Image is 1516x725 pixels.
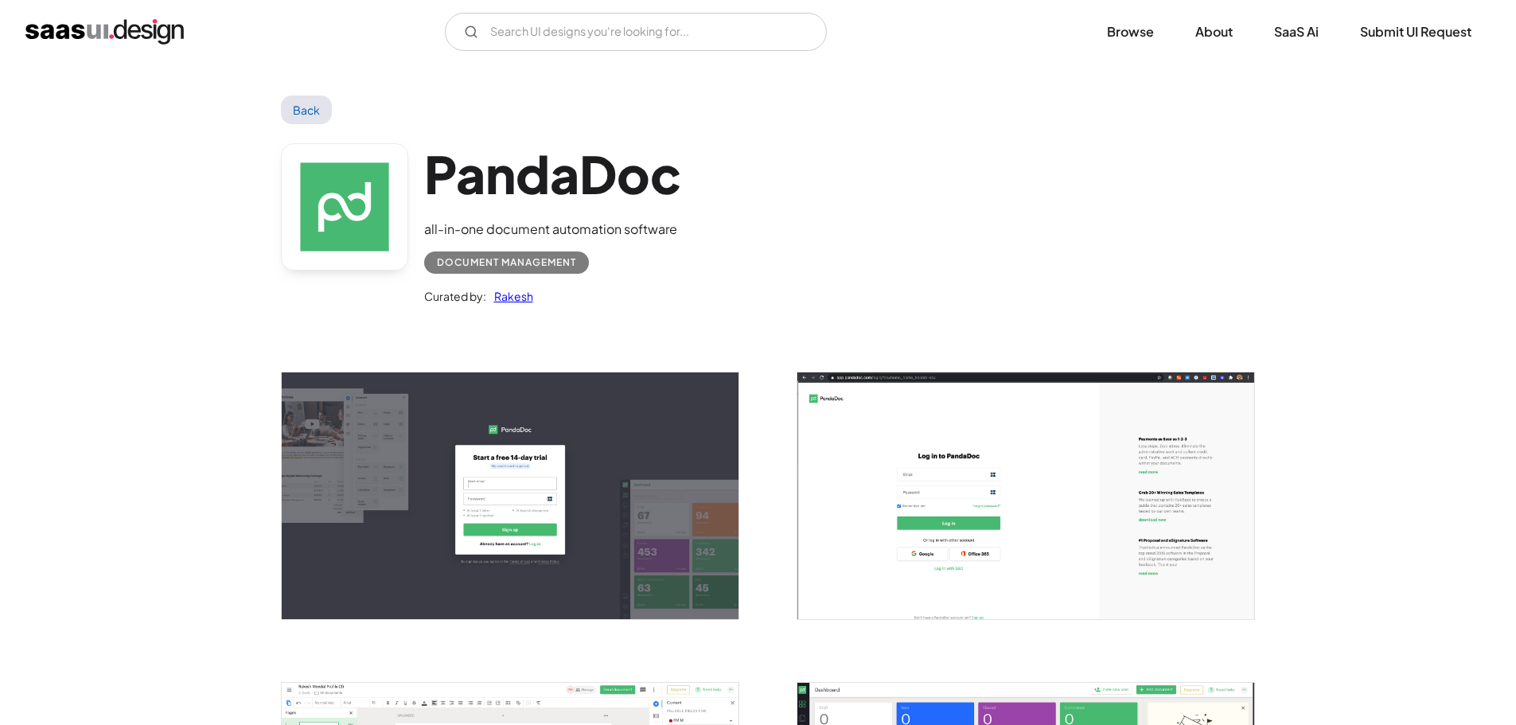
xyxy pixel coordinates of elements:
[1088,14,1173,49] a: Browse
[424,220,681,239] div: all-in-one document automation software
[424,143,681,205] h1: PandaDoc
[1341,14,1491,49] a: Submit UI Request
[437,253,576,272] div: Document Management
[797,372,1254,618] a: open lightbox
[281,95,333,124] a: Back
[445,13,827,51] form: Email Form
[1176,14,1252,49] a: About
[797,372,1254,618] img: 6016b2a9d11b97123f99f15a_PandaDoc-Login.jpg
[445,13,827,51] input: Search UI designs you're looking for...
[486,286,533,306] a: Rakesh
[282,372,739,618] a: open lightbox
[282,372,739,618] img: 6016b2a990c89627c08a2ccf_PandaDoc-signup.jpg
[1255,14,1338,49] a: SaaS Ai
[25,19,184,45] a: home
[424,286,486,306] div: Curated by:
